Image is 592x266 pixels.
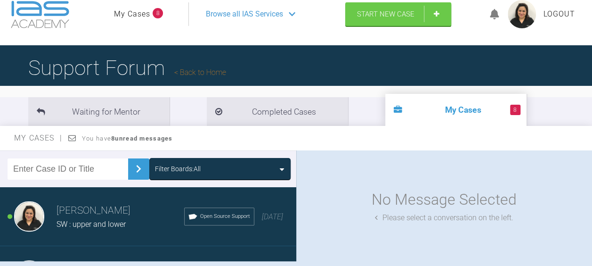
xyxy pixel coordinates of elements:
span: 8 [510,105,520,115]
img: Swati Anand [14,201,44,232]
li: Waiting for Mentor [28,97,170,126]
h3: [PERSON_NAME] [57,203,184,219]
span: Open Source Support [200,212,250,221]
a: Start New Case [345,2,451,26]
img: chevronRight.28bd32b0.svg [131,161,146,176]
input: Enter Case ID or Title [8,158,128,180]
div: Filter Boards: All [155,164,201,174]
li: Completed Cases [207,97,348,126]
a: My Cases [114,8,150,20]
span: 8 [153,8,163,18]
div: No Message Selected [372,188,517,212]
strong: 8 unread messages [111,135,172,142]
span: You have [82,135,173,142]
span: Browse all IAS Services [206,8,283,20]
li: My Cases [385,94,527,126]
div: Please select a conversation on the left. [375,212,513,224]
span: Start New Case [357,10,414,18]
a: Logout [543,8,575,20]
h1: Support Forum [28,51,226,84]
a: Back to Home [174,68,226,77]
span: [DATE] [262,212,283,221]
span: My Cases [14,133,63,142]
span: SW : upper and lower [57,220,126,229]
